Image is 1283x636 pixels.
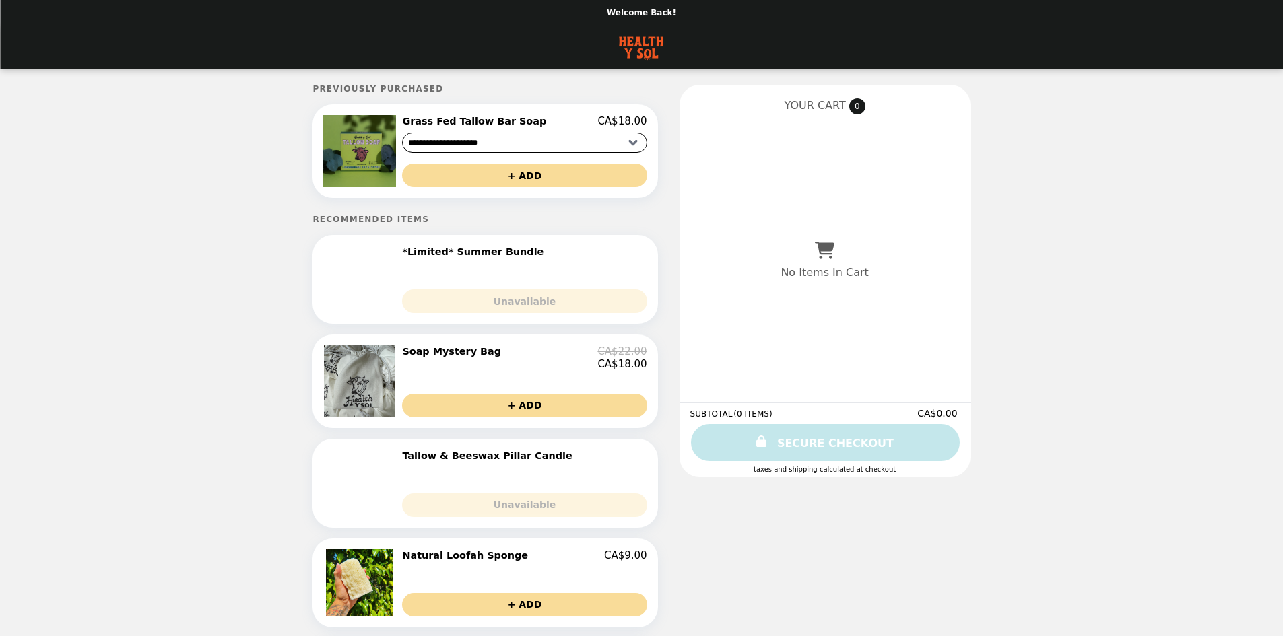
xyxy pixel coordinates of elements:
p: CA$18.00 [597,115,647,127]
img: Brand Logo [616,34,666,61]
h5: Previously Purchased [312,84,657,94]
p: CA$9.00 [604,549,647,561]
p: Welcome Back! [607,8,676,17]
h2: Grass Fed Tallow Bar Soap [402,115,552,127]
span: CA$0.00 [917,408,959,419]
img: Grass Fed Tallow Bar Soap [323,115,399,187]
p: CA$18.00 [597,358,647,370]
button: + ADD [402,593,647,616]
p: No Items In Cart [781,266,868,279]
img: Soap Mystery Bag [324,345,399,417]
h2: Natural Loofah Sponge [402,549,533,561]
h2: Tallow & Beeswax Pillar Candle [402,450,577,462]
span: 0 [849,98,865,114]
button: + ADD [402,394,647,417]
h2: Soap Mystery Bag [402,345,506,357]
img: Natural Loofah Sponge [326,549,397,616]
button: + ADD [402,164,647,187]
div: Taxes and Shipping calculated at checkout [690,466,960,473]
p: CA$22.00 [597,345,647,357]
span: YOUR CART [784,99,845,112]
h2: *Limited* Summer Bundle [402,246,549,258]
h5: Recommended Items [312,215,657,224]
span: ( 0 ITEMS ) [733,409,772,419]
select: Select a product variant [402,133,647,153]
span: SUBTOTAL [690,409,734,419]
